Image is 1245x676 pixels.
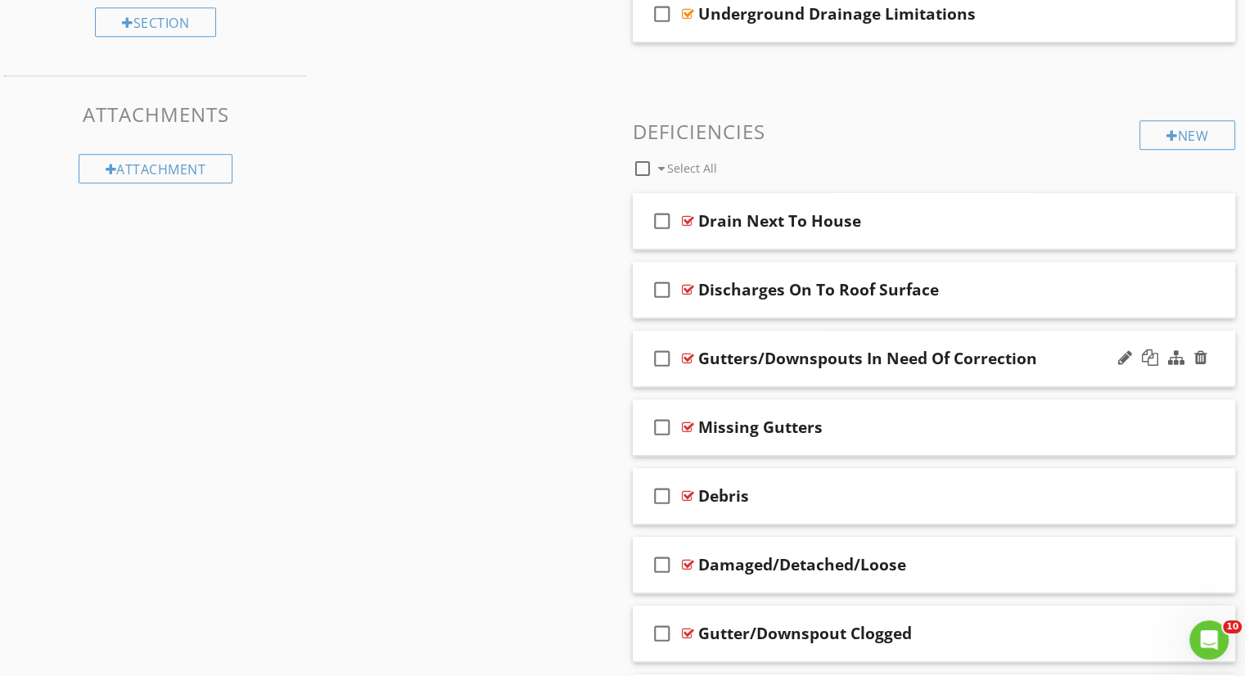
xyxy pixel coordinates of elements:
div: Attachment [79,154,233,183]
div: Gutters/Downspouts In Need Of Correction [698,349,1037,368]
div: Gutter/Downspout Clogged [698,624,912,643]
i: check_box_outline_blank [649,476,675,516]
i: check_box_outline_blank [649,339,675,378]
span: 10 [1223,620,1242,633]
div: Discharges On To Roof Surface [698,280,939,300]
i: check_box_outline_blank [649,614,675,653]
i: check_box_outline_blank [649,545,675,584]
span: Select All [667,160,717,176]
i: check_box_outline_blank [649,201,675,241]
h3: Deficiencies [633,120,1236,142]
div: Drain Next To House [698,211,861,231]
div: Underground Drainage Limitations [698,4,976,24]
div: Missing Gutters [698,417,823,437]
i: check_box_outline_blank [649,408,675,447]
div: Debris [698,486,749,506]
i: check_box_outline_blank [649,270,675,309]
div: Section [95,7,216,37]
iframe: Intercom live chat [1189,620,1229,660]
div: Damaged/Detached/Loose [698,555,906,575]
div: New [1139,120,1235,150]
